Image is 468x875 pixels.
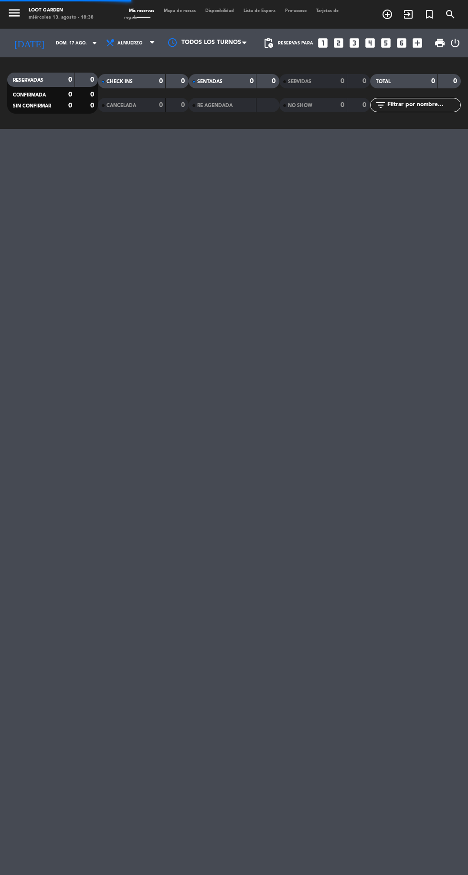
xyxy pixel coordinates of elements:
[375,99,386,111] i: filter_list
[117,41,142,46] span: Almuerzo
[124,9,159,13] span: Mis reservas
[382,9,393,20] i: add_circle_outline
[13,104,51,108] span: SIN CONFIRMAR
[89,37,100,49] i: arrow_drop_down
[159,78,163,85] strong: 0
[395,37,408,49] i: looks_6
[68,102,72,109] strong: 0
[434,37,446,49] span: print
[106,103,136,108] span: CANCELADA
[159,102,163,108] strong: 0
[90,102,96,109] strong: 0
[7,6,21,20] i: menu
[362,102,368,108] strong: 0
[181,102,187,108] strong: 0
[197,103,233,108] span: RE AGENDADA
[7,6,21,22] button: menu
[181,78,187,85] strong: 0
[68,91,72,98] strong: 0
[106,79,133,84] span: CHECK INS
[13,93,46,97] span: CONFIRMADA
[380,37,392,49] i: looks_5
[280,9,311,13] span: Pre-acceso
[332,37,345,49] i: looks_two
[403,9,414,20] i: exit_to_app
[68,76,72,83] strong: 0
[239,9,280,13] span: Lista de Espera
[29,7,94,14] div: Loot Garden
[197,79,223,84] span: SENTADAS
[376,79,391,84] span: TOTAL
[424,9,435,20] i: turned_in_not
[7,33,51,53] i: [DATE]
[411,37,424,49] i: add_box
[445,9,456,20] i: search
[201,9,239,13] span: Disponibilidad
[449,29,461,57] div: LOG OUT
[449,37,461,49] i: power_settings_new
[272,78,277,85] strong: 0
[340,78,344,85] strong: 0
[340,102,344,108] strong: 0
[364,37,376,49] i: looks_4
[288,103,312,108] span: NO SHOW
[317,37,329,49] i: looks_one
[278,41,313,46] span: Reservas para
[288,79,311,84] span: SERVIDAS
[348,37,361,49] i: looks_3
[13,78,43,83] span: RESERVADAS
[250,78,254,85] strong: 0
[90,91,96,98] strong: 0
[29,14,94,21] div: miércoles 13. agosto - 18:38
[362,78,368,85] strong: 0
[159,9,201,13] span: Mapa de mesas
[263,37,274,49] span: pending_actions
[453,78,459,85] strong: 0
[386,100,460,110] input: Filtrar por nombre...
[90,76,96,83] strong: 0
[431,78,435,85] strong: 0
